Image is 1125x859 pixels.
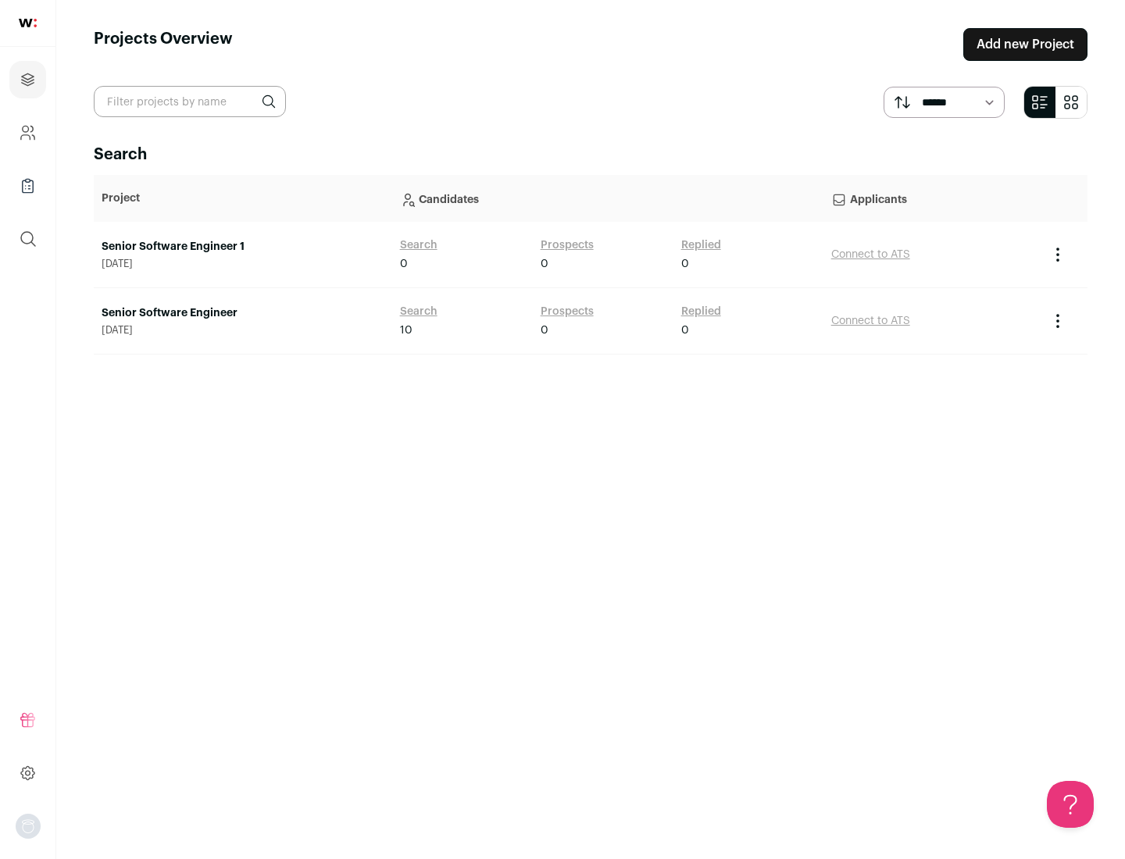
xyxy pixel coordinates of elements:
p: Candidates [400,183,816,214]
span: 0 [400,256,408,272]
button: Open dropdown [16,814,41,839]
a: Connect to ATS [831,249,910,260]
span: 0 [681,256,689,272]
h1: Projects Overview [94,28,233,61]
a: Replied [681,237,721,253]
span: 0 [541,256,548,272]
input: Filter projects by name [94,86,286,117]
a: Connect to ATS [831,315,910,326]
a: Senior Software Engineer [102,305,384,321]
a: Prospects [541,237,594,253]
span: [DATE] [102,324,384,337]
p: Applicants [831,183,1033,214]
img: nopic.png [16,814,41,839]
img: wellfound-shorthand-0d5821cbd27db2630d0214b213865d53afaa358527fdda9d0ea32b1df1b89c2c.svg [19,19,37,27]
p: Project [102,191,384,206]
span: [DATE] [102,258,384,270]
a: Projects [9,61,46,98]
a: Search [400,237,437,253]
a: Add new Project [963,28,1087,61]
button: Project Actions [1048,245,1067,264]
a: Senior Software Engineer 1 [102,239,384,255]
a: Replied [681,304,721,319]
span: 0 [541,323,548,338]
iframe: Help Scout Beacon - Open [1047,781,1094,828]
span: 0 [681,323,689,338]
h2: Search [94,144,1087,166]
span: 10 [400,323,412,338]
a: Company and ATS Settings [9,114,46,151]
a: Search [400,304,437,319]
a: Prospects [541,304,594,319]
a: Company Lists [9,167,46,205]
button: Project Actions [1048,312,1067,330]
